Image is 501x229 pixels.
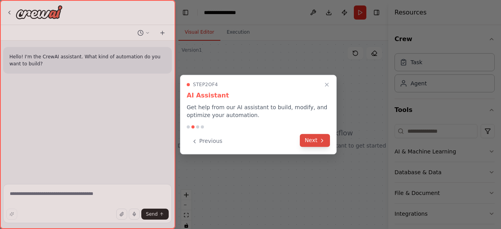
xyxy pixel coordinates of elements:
[187,91,330,100] h3: AI Assistant
[187,103,330,119] p: Get help from our AI assistant to build, modify, and optimize your automation.
[187,135,227,148] button: Previous
[180,7,191,18] button: Hide left sidebar
[300,134,330,147] button: Next
[322,80,332,89] button: Close walkthrough
[193,81,218,88] span: Step 2 of 4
